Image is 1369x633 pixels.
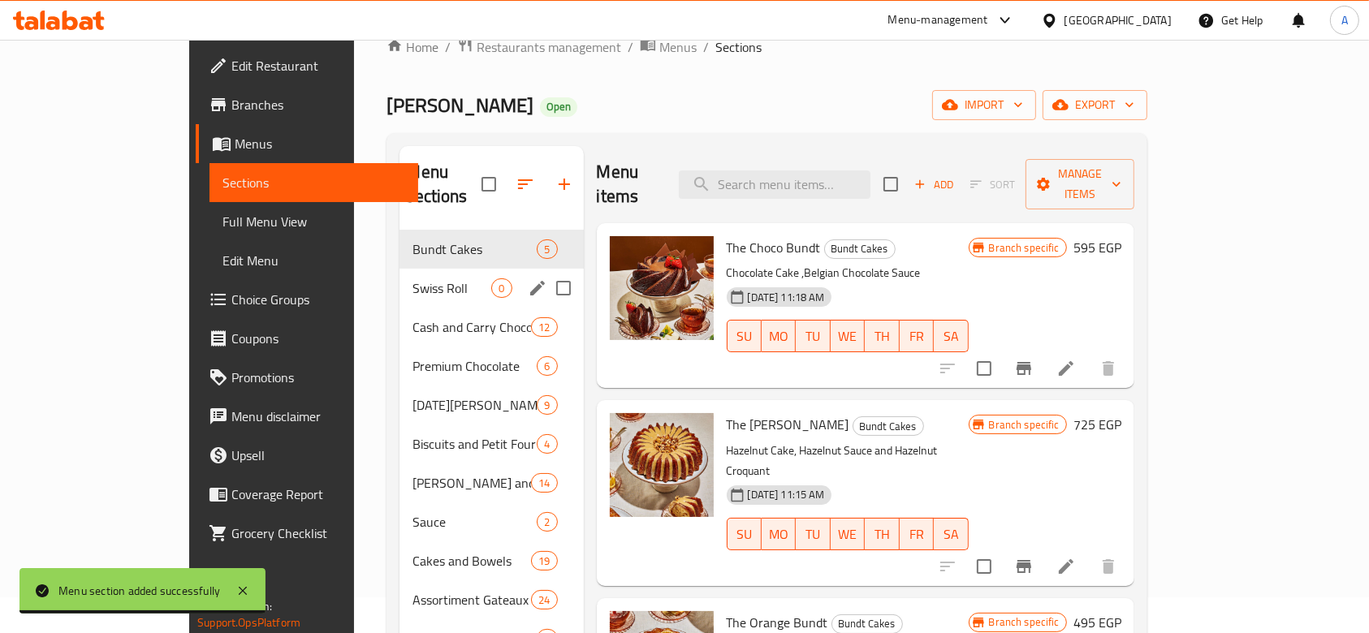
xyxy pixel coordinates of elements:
div: Bundt Cakes [853,416,924,436]
span: Sections [715,37,762,57]
span: Restaurants management [477,37,621,57]
div: Menu-management [888,11,988,30]
span: 12 [532,320,556,335]
div: Swiss Roll0edit [399,269,583,308]
div: [GEOGRAPHIC_DATA] [1065,11,1172,29]
button: FR [900,320,934,352]
div: items [531,317,557,337]
button: TU [796,518,830,550]
span: Branch specific [982,417,1066,433]
span: Menus [659,37,697,57]
span: 14 [532,476,556,491]
button: SU [727,518,762,550]
a: Edit menu item [1056,557,1076,576]
span: SU [734,523,755,546]
span: The [PERSON_NAME] [727,412,849,437]
div: items [537,434,557,454]
span: Branches [231,95,405,114]
h2: Menu items [597,160,659,209]
a: Edit Restaurant [196,46,418,85]
button: edit [525,276,550,300]
a: Grocery Checklist [196,514,418,553]
a: Branches [196,85,418,124]
span: [DATE] 11:15 AM [741,487,831,502]
span: Sections [222,173,405,192]
span: WE [837,325,858,348]
span: Branch specific [982,240,1066,256]
div: Open [540,97,577,117]
button: delete [1089,349,1128,388]
div: items [537,512,557,532]
span: Add item [908,172,960,197]
li: / [703,37,709,57]
input: search [679,170,870,199]
button: SA [934,320,968,352]
a: Full Menu View [209,202,418,241]
span: Promotions [231,368,405,387]
button: export [1043,90,1147,120]
span: Bundt Cakes [832,614,902,633]
span: TU [802,523,823,546]
div: [PERSON_NAME] and Sandwiches14 [399,463,583,502]
a: Support.OpsPlatform [197,612,300,633]
span: Cakes and Bowels [412,551,531,571]
div: Biscuits and Petit Four4 [399,424,583,463]
span: Edit Restaurant [231,56,405,75]
button: Manage items [1026,159,1134,209]
a: Coupons [196,319,418,358]
div: items [537,239,557,259]
span: Grocery Checklist [231,523,405,543]
span: Manage items [1039,164,1121,205]
span: Upsell [231,446,405,465]
button: Branch-specific-item [1004,547,1043,586]
span: Choice Groups [231,290,405,309]
div: items [531,590,557,609]
span: Bundt Cakes [825,239,895,258]
span: Menus [235,134,405,153]
span: 9 [538,398,556,413]
span: 19 [532,553,556,569]
span: MO [768,325,789,348]
button: MO [762,320,796,352]
h6: 595 EGP [1073,236,1121,259]
span: SU [734,325,755,348]
span: Edit Menu [222,251,405,270]
span: Select to update [967,351,1001,385]
span: Bundt Cakes [412,239,537,259]
span: Biscuits and Petit Four [412,434,537,454]
span: [PERSON_NAME] and Sandwiches [412,473,531,493]
button: SA [934,518,968,550]
button: Branch-specific-item [1004,349,1043,388]
span: [DATE] 11:18 AM [741,290,831,305]
span: Swiss Roll [412,278,491,298]
div: Mawaleh and Sandwiches [412,473,531,493]
p: Chocolate Cake ,Belgian Chocolate Sauce [727,263,969,283]
a: Menus [640,37,697,58]
nav: breadcrumb [387,37,1147,58]
span: Select all sections [472,167,506,201]
span: Cash and Carry Chocolates [412,317,531,337]
span: WE [837,523,858,546]
a: Choice Groups [196,280,418,319]
span: Sort sections [506,165,545,204]
a: Coverage Report [196,475,418,514]
li: / [445,37,451,57]
button: TH [865,320,899,352]
div: Mawlid Nabawi [412,395,537,415]
div: Assortiment Gateaux24 [399,580,583,619]
span: import [945,95,1023,115]
span: 4 [538,437,556,452]
span: Menu disclaimer [231,407,405,426]
div: Premium Chocolate6 [399,347,583,385]
div: Menu section added successfully [58,582,220,600]
span: TU [802,325,823,348]
a: Upsell [196,436,418,475]
div: Sauce2 [399,502,583,541]
span: FR [906,325,927,348]
span: Full Menu View [222,212,405,231]
span: 5 [538,242,556,257]
span: export [1056,95,1134,115]
div: Bundt Cakes5 [399,230,583,269]
li: / [628,37,633,57]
